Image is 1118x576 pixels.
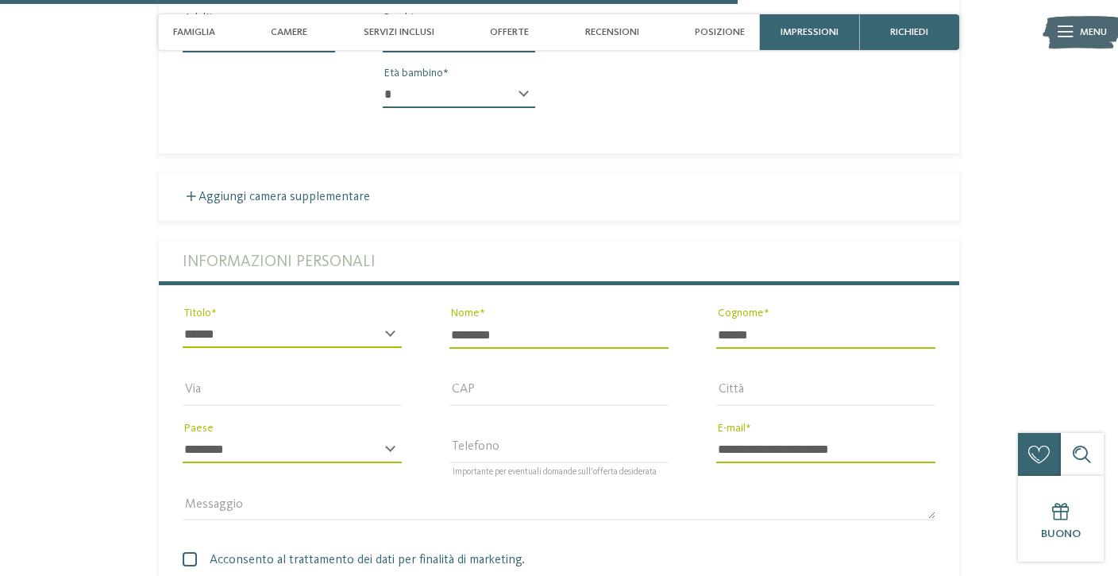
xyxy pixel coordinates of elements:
[195,551,936,570] span: Acconsento al trattamento dei dati per finalità di marketing.
[695,26,745,38] span: Posizione
[453,468,657,477] span: Importante per eventuali domande sull’offerta desiderata
[1018,476,1104,562] a: Buono
[183,242,936,281] label: Informazioni personali
[364,26,434,38] span: Servizi inclusi
[173,26,215,38] span: Famiglia
[585,26,639,38] span: Recensioni
[183,191,370,203] label: Aggiungi camera supplementare
[890,26,928,38] span: richiedi
[490,26,529,38] span: Offerte
[781,26,838,38] span: Impressioni
[271,26,307,38] span: Camere
[1041,528,1081,539] span: Buono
